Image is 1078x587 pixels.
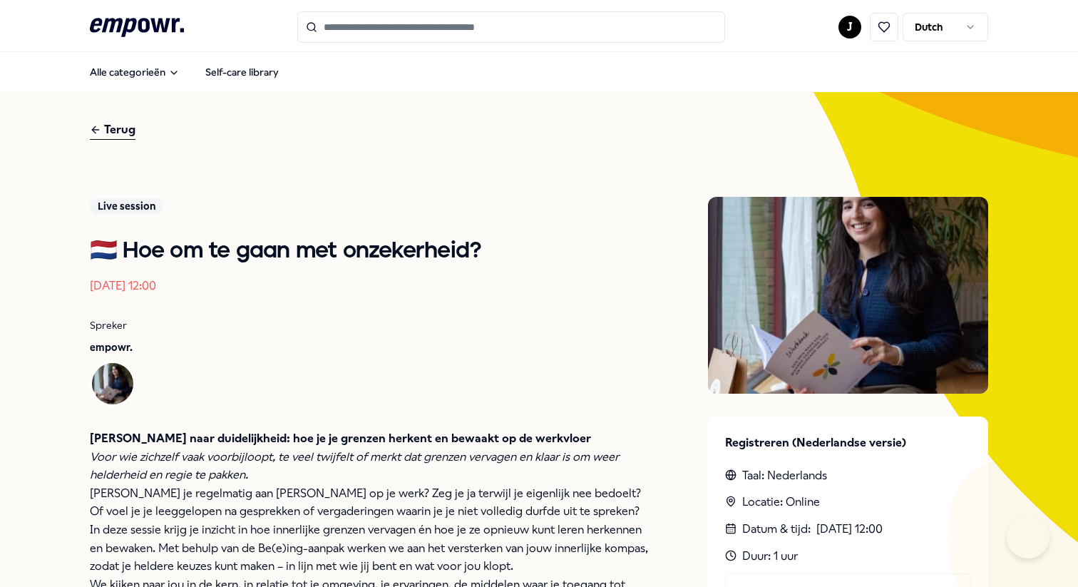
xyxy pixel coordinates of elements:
[92,363,133,404] img: Avatar
[838,16,861,39] button: J
[708,197,988,394] img: Presenter image
[725,493,971,511] div: Locatie: Online
[194,58,290,86] a: Self-care library
[90,279,156,292] time: [DATE] 12:00
[1007,516,1049,558] iframe: Help Scout Beacon - Open
[725,520,971,538] div: Datum & tijd :
[725,547,971,566] div: Duur: 1 uur
[78,58,191,86] button: Alle categorieën
[90,121,135,140] div: Terug
[90,237,651,265] h1: 🇳🇱 Hoe om te gaan met onzekerheid?
[816,520,883,538] time: [DATE] 12:00
[90,450,619,482] em: Voor wie zichzelf vaak voorbijloopt, te veel twijfelt of merkt dat grenzen vervagen en klaar is o...
[725,466,971,485] div: Taal: Nederlands
[725,434,971,452] p: Registreren (Nederlandse versie)
[90,340,651,355] p: empowr.
[90,317,651,333] p: Spreker
[297,11,725,43] input: Search for products, categories or subcategories
[90,432,591,445] strong: [PERSON_NAME] naar duidelijkheid: hoe je je grenzen herkent en bewaakt op de werkvloer
[90,484,651,521] p: [PERSON_NAME] je regelmatig aan [PERSON_NAME] op je werk? Zeg je ja terwijl je eigenlijk nee bedo...
[90,521,651,576] p: In deze sessie krijg je inzicht in hoe innerlijke grenzen vervagen én hoe je ze opnieuw kunt lere...
[78,58,290,86] nav: Main
[90,198,163,214] div: Live session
